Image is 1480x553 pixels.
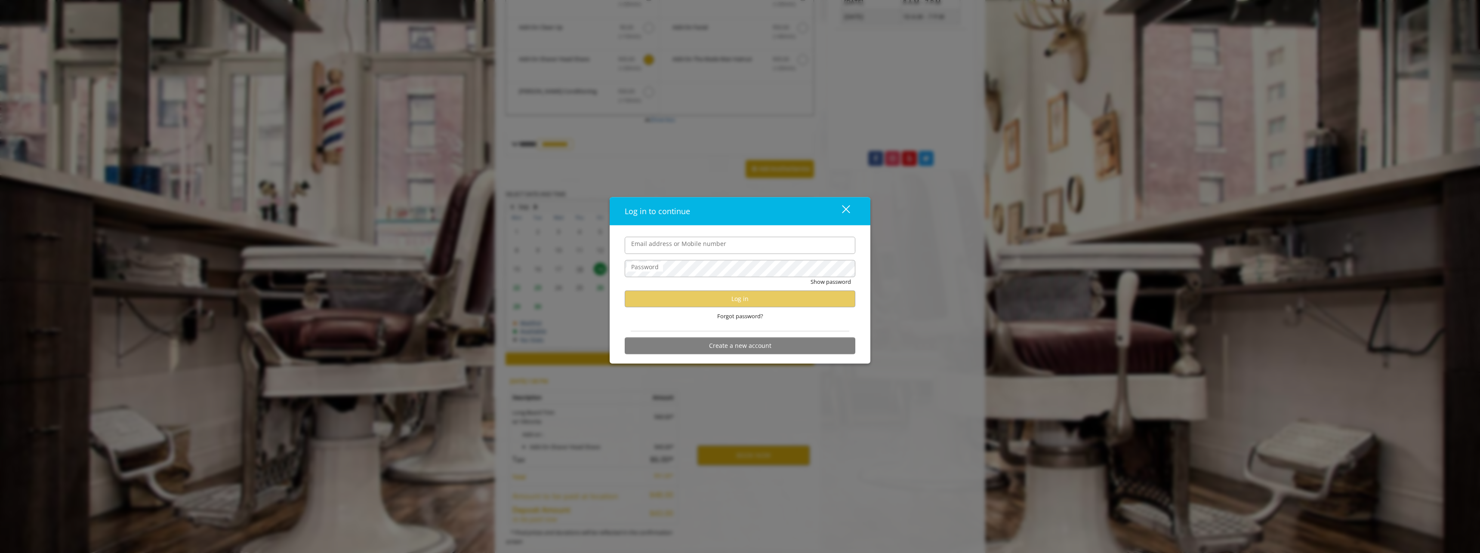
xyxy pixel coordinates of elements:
[625,260,855,277] input: Password
[627,239,731,248] label: Email address or Mobile number
[625,237,855,254] input: Email address or Mobile number
[832,205,849,218] div: close dialog
[625,337,855,354] button: Create a new account
[627,262,663,271] label: Password
[717,311,763,320] span: Forgot password?
[826,202,855,220] button: close dialog
[625,206,690,216] span: Log in to continue
[625,290,855,307] button: Log in
[811,277,851,286] button: Show password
